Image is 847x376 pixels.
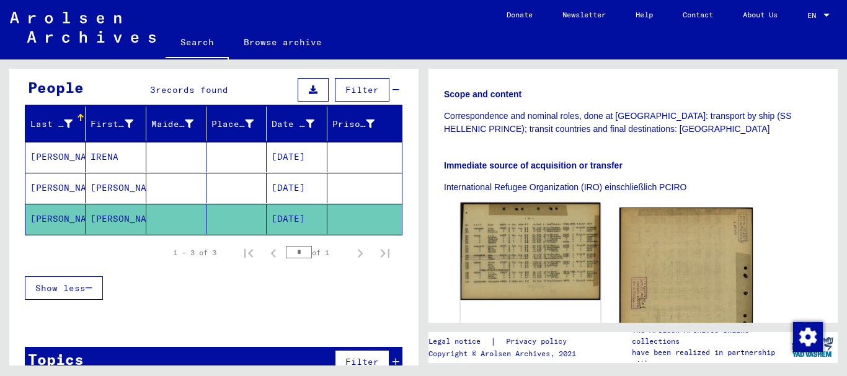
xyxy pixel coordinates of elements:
[267,107,327,141] mat-header-cell: Date of Birth
[25,173,86,203] mat-cell: [PERSON_NAME]
[286,247,348,258] div: of 1
[428,348,582,359] p: Copyright © Arolsen Archives, 2021
[345,356,379,367] span: Filter
[151,118,193,131] div: Maiden Name
[348,240,373,265] button: Next page
[428,335,490,348] a: Legal notice
[25,204,86,234] mat-cell: [PERSON_NAME]
[91,118,133,131] div: First Name
[25,107,86,141] mat-header-cell: Last Name
[30,118,73,131] div: Last Name
[327,107,402,141] mat-header-cell: Prisoner #
[166,27,229,59] a: Search
[807,11,821,20] span: EN
[267,204,327,234] mat-cell: [DATE]
[335,350,389,374] button: Filter
[30,114,88,134] div: Last Name
[25,276,103,300] button: Show less
[267,173,327,203] mat-cell: [DATE]
[373,240,397,265] button: Last page
[332,118,375,131] div: Prisoner #
[28,76,84,98] div: People
[86,142,146,172] mat-cell: IRENA
[150,84,156,95] span: 3
[332,114,390,134] div: Prisoner #
[10,12,156,43] img: Arolsen_neg.svg
[86,107,146,141] mat-header-cell: First Name
[632,347,787,369] p: have been realized in partnership with
[792,321,822,351] div: Change consent
[345,84,379,95] span: Filter
[272,118,314,131] div: Date of Birth
[428,335,582,348] div: |
[206,107,267,141] mat-header-cell: Place of Birth
[261,240,286,265] button: Previous page
[272,114,329,134] div: Date of Birth
[86,173,146,203] mat-cell: [PERSON_NAME]
[156,84,228,95] span: records found
[146,107,206,141] mat-header-cell: Maiden Name
[632,325,787,347] p: The Arolsen Archives online collections
[211,118,254,131] div: Place of Birth
[267,142,327,172] mat-cell: [DATE]
[444,181,822,194] p: International Refugee Organization (IRO) einschließlich PCIRO
[86,204,146,234] mat-cell: [PERSON_NAME]
[335,78,389,102] button: Filter
[789,331,836,362] img: yv_logo.png
[151,114,209,134] div: Maiden Name
[444,160,623,170] b: Immediate source of acquisition or transfer
[444,89,521,99] b: Scope and content
[173,247,216,258] div: 1 – 3 of 3
[91,114,148,134] div: First Name
[28,348,84,370] div: Topics
[496,335,582,348] a: Privacy policy
[35,282,86,294] span: Show less
[236,240,261,265] button: First page
[25,142,86,172] mat-cell: [PERSON_NAME]
[444,110,822,136] p: Correspondence and nominal roles, done at [GEOGRAPHIC_DATA]: transport by ship (SS HELLENIC PRINC...
[211,114,269,134] div: Place of Birth
[229,27,337,57] a: Browse archive
[461,203,601,300] img: 001.jpg
[793,322,823,352] img: Change consent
